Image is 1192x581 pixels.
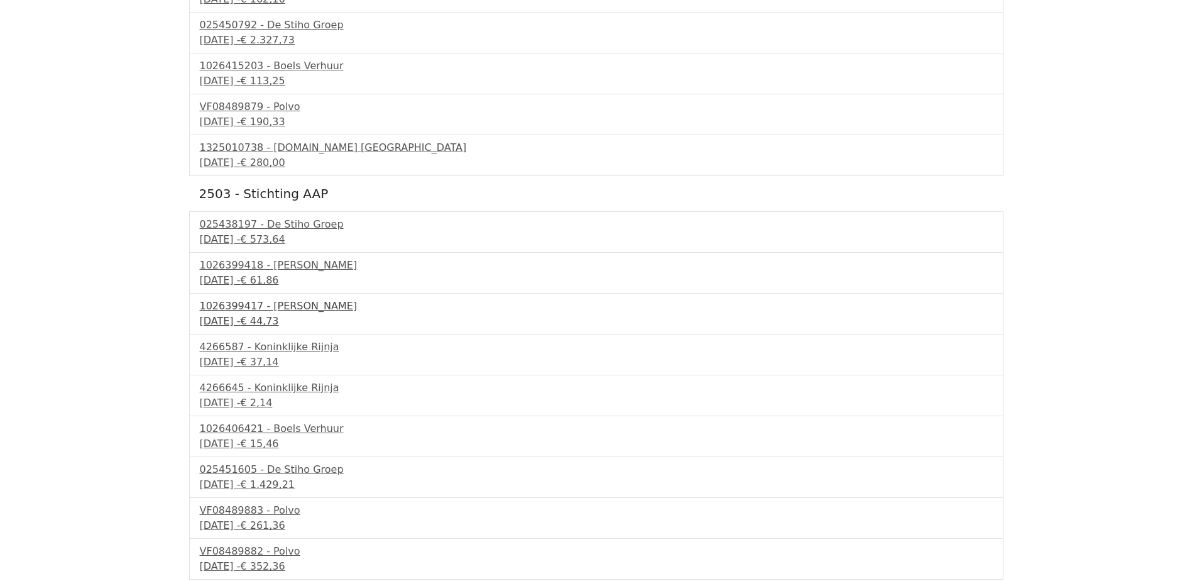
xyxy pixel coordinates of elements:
[240,356,278,368] span: € 37,14
[200,33,993,48] div: [DATE] -
[200,314,993,329] div: [DATE] -
[200,18,993,33] div: 025450792 - De Stiho Groep
[240,274,278,286] span: € 61,86
[240,116,285,128] span: € 190,33
[200,396,993,411] div: [DATE] -
[200,74,993,89] div: [DATE] -
[200,217,993,232] div: 025438197 - De Stiho Groep
[200,544,993,574] a: VF08489882 - Polvo[DATE] -€ 352,36
[200,436,993,451] div: [DATE] -
[240,233,285,245] span: € 573,64
[240,479,295,490] span: € 1.429,21
[200,421,993,436] div: 1026406421 - Boels Verhuur
[200,258,993,288] a: 1026399418 - [PERSON_NAME][DATE] -€ 61,86
[200,503,993,518] div: VF08489883 - Polvo
[240,34,295,46] span: € 2.327,73
[200,477,993,492] div: [DATE] -
[200,258,993,273] div: 1026399418 - [PERSON_NAME]
[200,299,993,329] a: 1026399417 - [PERSON_NAME][DATE] -€ 44,73
[200,380,993,396] div: 4266645 - Koninklijke Rijnja
[199,186,993,201] h5: 2503 - Stichting AAP
[200,462,993,492] a: 025451605 - De Stiho Groep[DATE] -€ 1.429,21
[240,560,285,572] span: € 352,36
[200,99,993,130] a: VF08489879 - Polvo[DATE] -€ 190,33
[200,544,993,559] div: VF08489882 - Polvo
[200,299,993,314] div: 1026399417 - [PERSON_NAME]
[200,232,993,247] div: [DATE] -
[200,355,993,370] div: [DATE] -
[200,217,993,247] a: 025438197 - De Stiho Groep[DATE] -€ 573,64
[200,58,993,74] div: 1026415203 - Boels Verhuur
[200,140,993,155] div: 1325010738 - [DOMAIN_NAME] [GEOGRAPHIC_DATA]
[200,114,993,130] div: [DATE] -
[240,315,278,327] span: € 44,73
[240,157,285,169] span: € 280,00
[200,518,993,533] div: [DATE] -
[200,421,993,451] a: 1026406421 - Boels Verhuur[DATE] -€ 15,46
[200,559,993,574] div: [DATE] -
[200,340,993,355] div: 4266587 - Koninklijke Rijnja
[240,519,285,531] span: € 261,36
[240,438,278,450] span: € 15,46
[240,397,272,409] span: € 2,14
[200,380,993,411] a: 4266645 - Koninklijke Rijnja[DATE] -€ 2,14
[200,140,993,170] a: 1325010738 - [DOMAIN_NAME] [GEOGRAPHIC_DATA][DATE] -€ 280,00
[200,155,993,170] div: [DATE] -
[200,58,993,89] a: 1026415203 - Boels Verhuur[DATE] -€ 113,25
[200,273,993,288] div: [DATE] -
[200,99,993,114] div: VF08489879 - Polvo
[200,18,993,48] a: 025450792 - De Stiho Groep[DATE] -€ 2.327,73
[240,75,285,87] span: € 113,25
[200,503,993,533] a: VF08489883 - Polvo[DATE] -€ 261,36
[200,462,993,477] div: 025451605 - De Stiho Groep
[200,340,993,370] a: 4266587 - Koninklijke Rijnja[DATE] -€ 37,14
